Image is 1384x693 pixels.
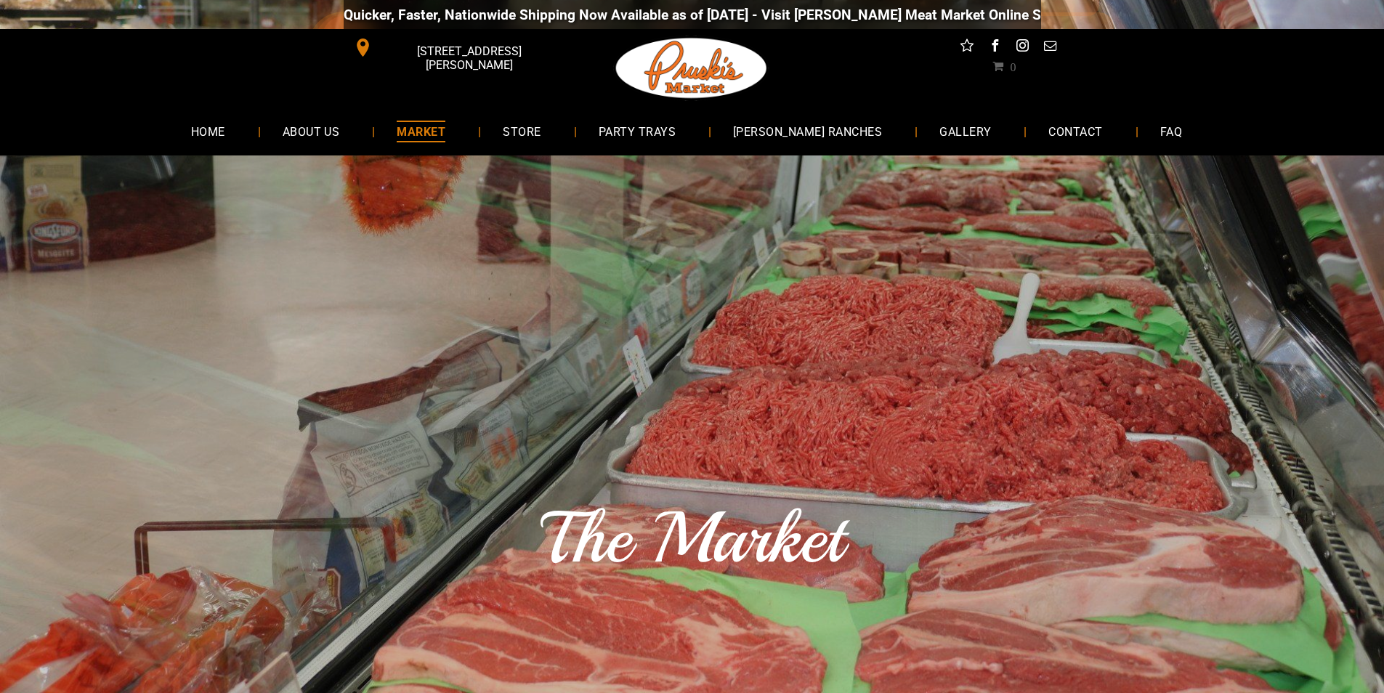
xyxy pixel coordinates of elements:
a: CONTACT [1027,112,1124,150]
a: STORE [481,112,562,150]
span: The Market [541,493,843,583]
a: HOME [169,112,247,150]
span: [STREET_ADDRESS][PERSON_NAME] [375,37,562,79]
a: Social network [958,36,976,59]
img: Pruski-s+Market+HQ+Logo2-1920w.png [613,29,770,108]
a: [PERSON_NAME] RANCHES [711,112,904,150]
a: instagram [1013,36,1032,59]
a: email [1040,36,1059,59]
a: GALLERY [918,112,1013,150]
a: PARTY TRAYS [577,112,697,150]
a: ABOUT US [261,112,362,150]
a: MARKET [375,112,467,150]
a: FAQ [1138,112,1204,150]
a: facebook [985,36,1004,59]
a: [STREET_ADDRESS][PERSON_NAME] [344,36,566,59]
span: 0 [1010,60,1016,72]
